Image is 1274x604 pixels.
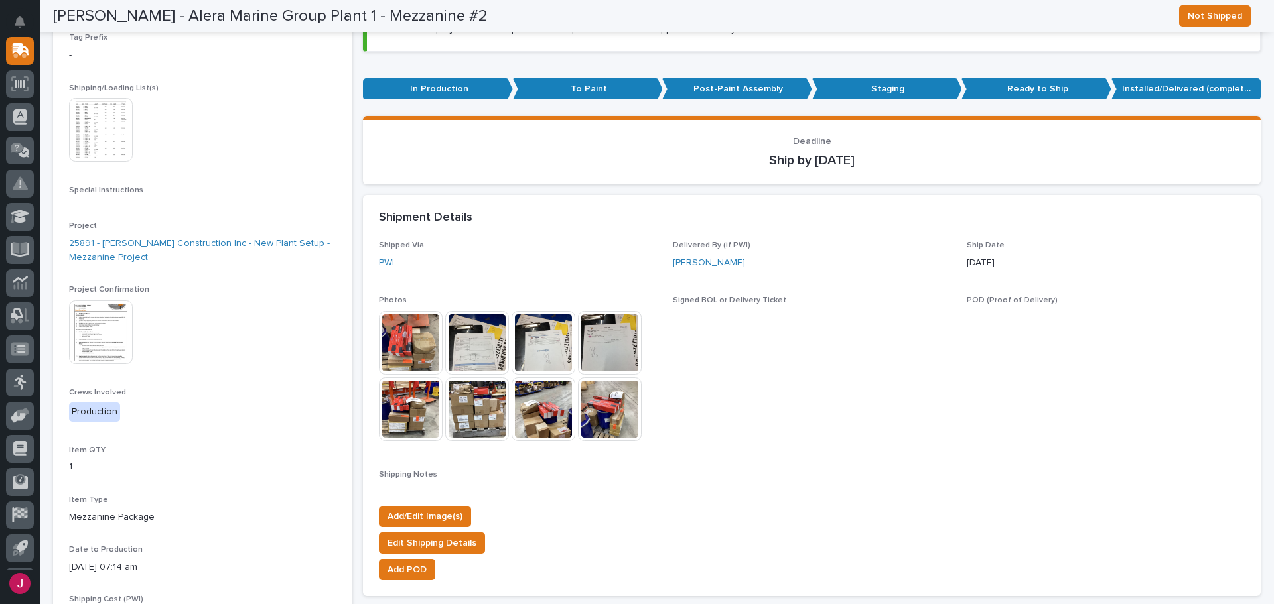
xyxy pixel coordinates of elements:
[793,137,831,146] span: Deadline
[673,311,951,325] p: -
[513,78,663,100] p: To Paint
[379,241,424,249] span: Shipped Via
[379,471,437,479] span: Shipping Notes
[69,84,159,92] span: Shipping/Loading List(s)
[69,48,336,62] p: -
[17,16,34,37] div: Notifications
[388,562,427,577] span: Add POD
[379,211,472,225] h2: Shipment Details
[69,496,108,504] span: Item Type
[673,296,786,304] span: Signed BOL or Delivery Ticket
[69,389,126,396] span: Crews Involved
[967,311,1245,325] p: -
[1111,78,1261,100] p: Installed/Delivered (completely done)
[69,286,149,294] span: Project Confirmation
[379,506,471,527] button: Add/Edit Image(s)
[69,186,143,194] span: Special Instructions
[388,535,476,551] span: Edit Shipping Details
[6,8,34,36] button: Notifications
[379,296,407,304] span: Photos
[69,460,336,474] p: 1
[379,256,394,270] a: PWI
[69,446,106,454] span: Item QTY
[812,78,962,100] p: Staging
[967,296,1058,304] span: POD (Proof of Delivery)
[69,511,336,524] p: Mezzanine Package
[673,256,745,270] a: [PERSON_NAME]
[69,560,336,574] p: [DATE] 07:14 am
[69,237,336,265] a: 25891 - [PERSON_NAME] Construction Inc - New Plant Setup - Mezzanine Project
[6,570,34,597] button: users-avatar
[69,402,120,422] div: Production
[388,509,462,524] span: Add/Edit Image(s)
[69,222,97,230] span: Project
[1179,5,1251,27] button: Not Shipped
[379,532,485,554] button: Edit Shipping Details
[662,78,812,100] p: Post-Paint Assembly
[967,241,1005,249] span: Ship Date
[379,559,435,580] button: Add POD
[69,34,107,42] span: Tag Prefix
[379,152,1245,168] p: Ship by [DATE]
[1188,8,1242,24] span: Not Shipped
[363,78,513,100] p: In Production
[69,546,143,554] span: Date to Production
[69,595,143,603] span: Shipping Cost (PWI)
[53,7,488,26] h2: [PERSON_NAME] - Alera Marine Group Plant 1 - Mezzanine #2
[961,78,1111,100] p: Ready to Ship
[967,256,1245,270] p: [DATE]
[673,241,750,249] span: Delivered By (if PWI)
